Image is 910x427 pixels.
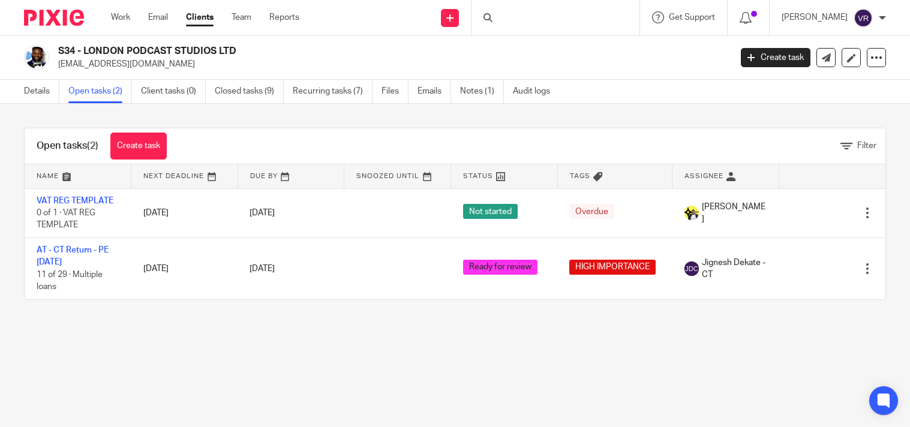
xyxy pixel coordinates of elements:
a: Create task [741,48,810,67]
a: Recurring tasks (7) [293,80,373,103]
a: AT - CT Return - PE [DATE] [37,246,109,266]
a: VAT REG TEMPLATE [37,197,113,205]
a: Team [232,11,251,23]
span: (2) [87,141,98,151]
h1: Open tasks [37,140,98,152]
a: Emails [418,80,451,103]
a: Open tasks (2) [68,80,132,103]
a: Audit logs [513,80,559,103]
p: [EMAIL_ADDRESS][DOMAIN_NAME] [58,58,723,70]
a: Notes (1) [460,80,504,103]
a: Files [382,80,409,103]
img: svg%3E [684,261,699,276]
a: Email [148,11,168,23]
span: [PERSON_NAME] [702,201,767,225]
a: Work [111,11,130,23]
img: Kiosa%20Sukami%20Getty%20Images.png [24,45,49,70]
a: Closed tasks (9) [215,80,284,103]
a: Client tasks (0) [141,80,206,103]
span: Ready for review [463,260,537,275]
span: Status [463,173,493,179]
span: 0 of 1 · VAT REG TEMPLATE [37,209,95,230]
a: Clients [186,11,214,23]
span: Overdue [569,204,614,219]
span: Jignesh Dekate - CT [702,257,767,281]
a: Reports [269,11,299,23]
h2: S34 - LONDON PODCAST STUDIOS LTD [58,45,590,58]
img: svg%3E [854,8,873,28]
span: 11 of 29 · Multiple loans [37,270,103,291]
span: [DATE] [250,209,275,217]
span: Tags [570,173,590,179]
span: Get Support [669,13,715,22]
a: Create task [110,133,167,160]
p: [PERSON_NAME] [782,11,848,23]
span: [DATE] [250,264,275,273]
span: Snoozed Until [356,173,419,179]
img: Carine-Starbridge.jpg [684,206,699,220]
td: [DATE] [131,188,238,237]
img: Pixie [24,10,84,26]
span: Not started [463,204,518,219]
td: [DATE] [131,237,238,299]
a: Details [24,80,59,103]
span: Filter [857,142,876,150]
span: HIGH IMPORTANCE [569,260,656,275]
